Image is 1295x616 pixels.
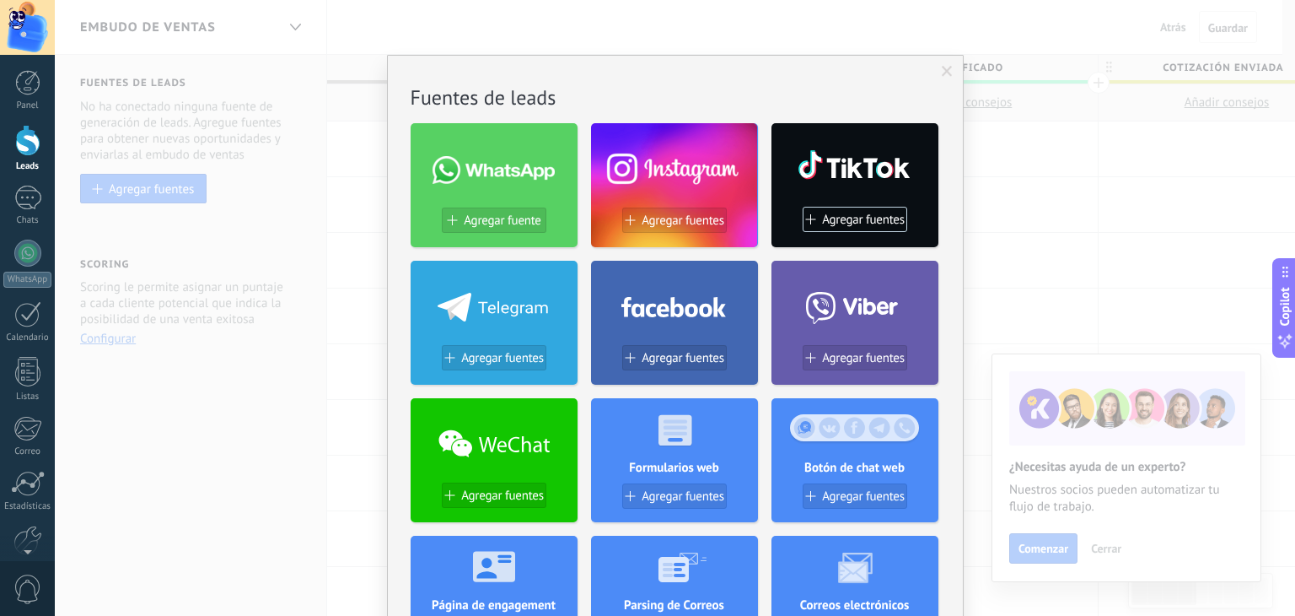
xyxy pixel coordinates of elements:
[771,597,938,613] h4: Correos electrónicos
[3,215,52,226] div: Chats
[442,483,546,508] button: Agregar fuentes
[3,332,52,343] div: Calendario
[411,84,940,111] h2: Fuentes de leads
[442,345,546,370] button: Agregar fuentes
[411,597,578,613] h4: Página de engagement
[591,597,758,613] h4: Parsing de Correos
[1276,288,1293,327] span: Copilot
[803,207,907,232] button: Agregar fuentes
[822,351,905,365] span: Agregar fuentes
[3,272,51,288] div: WhatsApp
[622,208,727,233] button: Agregar fuentes
[3,100,52,111] div: Panel
[461,351,544,365] span: Agregar fuentes
[822,489,905,504] span: Agregar fuentes
[622,345,727,370] button: Agregar fuentes
[622,484,727,509] button: Agregar fuentes
[464,213,540,228] span: Agregar fuente
[591,460,758,476] h4: Formularios web
[3,501,52,512] div: Estadísticas
[803,345,907,370] button: Agregar fuentes
[3,446,52,457] div: Correo
[642,489,724,504] span: Agregar fuentes
[442,208,546,233] button: Agregar fuente
[3,161,52,172] div: Leads
[3,392,52,403] div: Listas
[642,213,724,228] span: Agregar fuentes
[771,460,938,476] h4: Botón de chat web
[461,489,544,503] span: Agregar fuentes
[803,484,907,509] button: Agregar fuentes
[822,213,905,227] span: Agregar fuentes
[642,351,724,365] span: Agregar fuentes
